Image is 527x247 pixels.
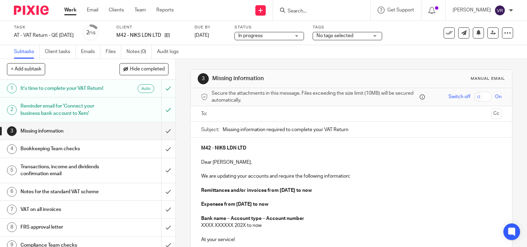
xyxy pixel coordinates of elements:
[201,110,209,117] label: To:
[20,101,110,119] h1: Reminder email for 'Connect your business bank account to Xero'
[195,25,226,30] label: Due by
[126,45,152,59] a: Notes (0)
[201,159,502,166] p: Dear [PERSON_NAME],
[14,32,74,39] div: AT - VAT Return - QE [DATE]
[7,105,17,115] div: 2
[201,222,502,229] p: XXXX XXXXXX 202X to now
[453,7,491,14] p: [PERSON_NAME]
[201,202,269,207] strong: Expenses from [DATE] to now
[313,25,382,30] label: Tags
[138,84,154,93] div: Auto
[212,75,366,82] h1: Missing information
[20,162,110,179] h1: Transactions, income and dividends confirmation email
[212,90,418,104] span: Secure the attachments in this message. Files exceeding the size limit (10MB) will be secured aut...
[20,222,110,232] h1: FRS approval letter
[81,45,100,59] a: Emails
[14,6,49,15] img: Pixie
[491,109,502,119] button: Cc
[448,93,470,100] span: Switch off
[316,33,353,38] span: No tags selected
[14,32,74,39] div: AT - VAT Return - QE 31-07-2025
[7,187,17,197] div: 6
[198,73,209,84] div: 3
[195,33,209,38] span: [DATE]
[7,84,17,93] div: 1
[238,33,263,38] span: In progress
[201,236,502,243] p: At your service!
[387,8,414,12] span: Get Support
[494,5,505,16] img: svg%3E
[20,144,110,154] h1: Bookkeeping Team checks
[116,25,186,30] label: Client
[134,7,146,14] a: Team
[7,165,17,175] div: 5
[120,63,168,75] button: Hide completed
[130,67,165,72] span: Hide completed
[20,83,110,94] h1: It's time to complete your VAT Return!
[201,126,219,133] label: Subject:
[471,76,505,82] div: Manual email
[86,29,96,37] div: 2
[89,31,96,35] small: /15
[201,216,304,221] strong: Bank name – Account type – Account number
[20,126,110,136] h1: Missing information
[45,45,76,59] a: Client tasks
[87,7,98,14] a: Email
[20,204,110,215] h1: VAT on all invoices
[64,7,76,14] a: Work
[156,7,174,14] a: Reports
[7,144,17,154] div: 4
[201,146,246,151] strong: M42 - NIKS LDN LTD
[106,45,121,59] a: Files
[116,32,161,39] p: M42 - NIKS LDN LTD
[14,45,40,59] a: Subtasks
[234,25,304,30] label: Status
[287,8,349,15] input: Search
[7,126,17,136] div: 3
[7,222,17,232] div: 8
[7,63,45,75] button: + Add subtask
[109,7,124,14] a: Clients
[201,173,502,180] p: We are updating your accounts and require the following information:
[7,205,17,214] div: 7
[201,188,312,193] strong: Remittances and/or invoices from [DATE] to now
[495,93,502,100] span: On
[157,45,184,59] a: Audit logs
[14,25,74,30] label: Task
[20,187,110,197] h1: Notes for the standard VAT scheme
